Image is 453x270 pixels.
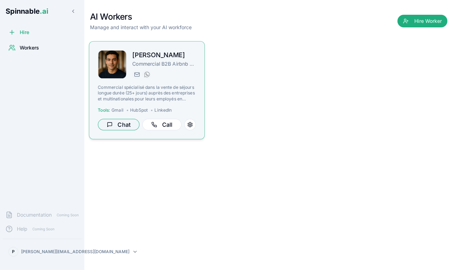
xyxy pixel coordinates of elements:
span: • [126,107,129,113]
button: WhatsApp [142,70,151,79]
span: P [12,249,15,255]
p: Manage and interact with your AI workforce [90,24,192,31]
button: Hire Worker [397,15,447,27]
span: Gmail [111,107,123,113]
img: Emmanuel Larsen [98,51,126,79]
button: Chat [98,119,139,131]
img: WhatsApp [144,72,150,77]
span: Coming Soon [55,212,81,218]
h2: [PERSON_NAME] [132,50,196,60]
span: Workers [20,44,39,51]
span: HubSpot [130,107,148,113]
span: Documentation [17,211,52,218]
span: • [151,107,153,113]
span: Spinnable [6,7,48,15]
p: Commercial B2B Airbnb Corporate [132,60,196,67]
span: Tools: [98,107,110,113]
button: Send email to emmanuel.larsen@getspinnable.ai [132,70,141,79]
span: Hire [20,29,29,36]
span: Help [17,225,27,232]
span: Coming Soon [30,226,57,232]
span: .ai [40,7,48,15]
p: [PERSON_NAME][EMAIL_ADDRESS][DOMAIN_NAME] [21,249,129,255]
p: Commercial spécialisé dans la vente de séjours longue durée (25+ jours) auprès des entreprises et... [98,85,196,102]
button: Call [142,119,181,131]
span: LinkedIn [154,107,172,113]
button: P[PERSON_NAME][EMAIL_ADDRESS][DOMAIN_NAME] [6,245,79,259]
h1: AI Workers [90,11,192,22]
a: Hire Worker [397,18,447,25]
